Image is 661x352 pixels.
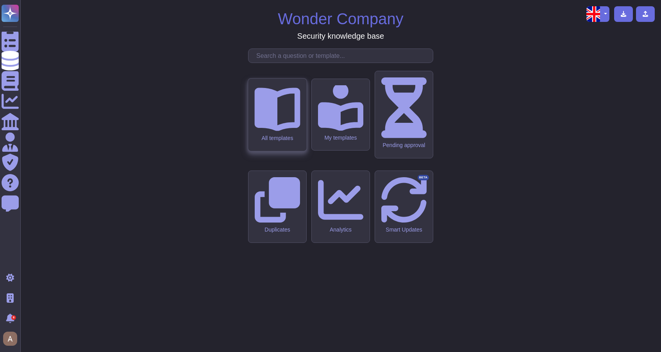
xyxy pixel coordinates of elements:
[11,315,16,320] div: 8
[318,226,363,233] div: Analytics
[252,49,433,63] input: Search a question or template...
[278,9,404,28] h1: Wonder Company
[318,135,363,141] div: My templates
[2,330,23,347] button: user
[255,226,300,233] div: Duplicates
[381,226,427,233] div: Smart Updates
[418,175,429,180] div: BETA
[381,142,427,149] div: Pending approval
[3,332,17,346] img: user
[297,31,384,41] h3: Security knowledge base
[586,6,602,22] img: en
[254,135,300,141] div: All templates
